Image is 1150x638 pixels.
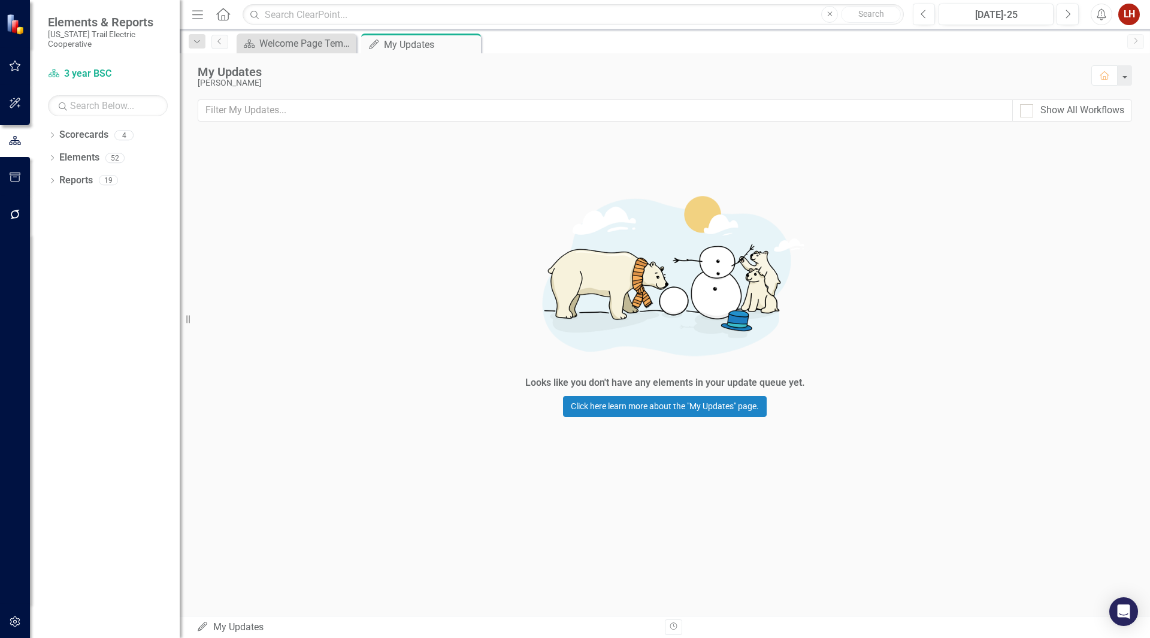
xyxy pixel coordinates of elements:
[563,396,767,417] a: Click here learn more about the "My Updates" page.
[59,128,108,142] a: Scorecards
[48,67,168,81] a: 3 year BSC
[525,376,805,390] div: Looks like you don't have any elements in your update queue yet.
[858,9,884,19] span: Search
[939,4,1054,25] button: [DATE]-25
[59,151,99,165] a: Elements
[196,621,656,634] div: My Updates
[105,153,125,163] div: 52
[240,36,353,51] a: Welcome Page Template
[198,78,1079,87] div: [PERSON_NAME]
[6,14,27,35] img: ClearPoint Strategy
[48,29,168,49] small: [US_STATE] Trail Electric Cooperative
[59,174,93,188] a: Reports
[259,36,353,51] div: Welcome Page Template
[841,6,901,23] button: Search
[1118,4,1140,25] button: LH
[48,15,168,29] span: Elements & Reports
[485,176,845,373] img: Getting started
[48,95,168,116] input: Search Below...
[99,176,118,186] div: 19
[384,37,478,52] div: My Updates
[198,99,1013,122] input: Filter My Updates...
[198,65,1079,78] div: My Updates
[243,4,904,25] input: Search ClearPoint...
[1040,104,1124,117] div: Show All Workflows
[1109,597,1138,626] div: Open Intercom Messenger
[114,130,134,140] div: 4
[943,8,1049,22] div: [DATE]-25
